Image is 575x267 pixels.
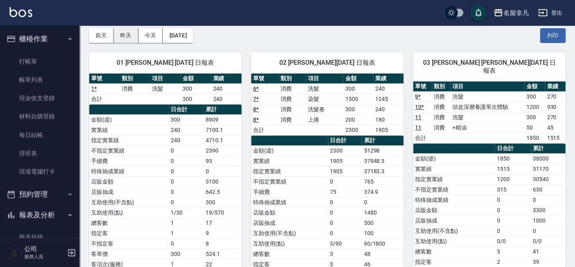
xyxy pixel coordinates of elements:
td: 特殊抽成業績 [251,197,328,207]
td: 染髮 [306,94,343,104]
td: 300 [181,94,211,104]
td: 93 [204,156,242,166]
th: 業績 [211,74,242,84]
td: 0 [328,228,362,238]
td: 互助使用(點) [413,236,495,246]
td: 0 [169,187,204,197]
td: 消費 [279,83,306,94]
td: 180 [373,114,403,125]
td: 300 [343,104,373,114]
td: 1500 [343,94,373,104]
a: 每日結帳 [3,126,76,144]
td: 0 [328,176,362,187]
td: 524.1 [204,249,242,259]
td: 消費 [432,112,450,122]
td: 240 [211,94,242,104]
td: 1515 [545,133,565,143]
td: 實業績 [89,125,169,135]
a: 11 [415,124,421,131]
td: 互助使用(不含點) [413,226,495,236]
td: 合計 [251,125,279,135]
td: 店販金額 [413,205,495,215]
td: 1 [169,228,204,238]
td: 0 [531,226,565,236]
td: 300 [343,83,373,94]
th: 累計 [362,135,403,146]
td: 洗髮卷 [306,104,343,114]
td: 互助使用(不含點) [251,228,328,238]
th: 業績 [545,81,565,92]
td: 630 [531,184,565,195]
td: 17 [204,218,242,228]
p: 服務人員 [24,253,65,260]
td: 0 [169,176,204,187]
td: 消費 [432,91,450,102]
td: 8909 [204,114,242,125]
td: 0/0 [495,236,531,246]
td: 不指定實業績 [89,145,169,156]
a: 材料自購登錄 [3,107,76,126]
td: 合計 [413,133,432,143]
button: 報表及分析 [3,205,76,225]
td: 270 [545,112,565,122]
td: 手續費 [89,156,169,166]
th: 項目 [306,74,343,84]
td: 金額(虛) [413,153,495,164]
td: 300 [524,91,545,102]
td: 0/0 [531,236,565,246]
td: 300 [181,83,211,94]
td: 指定實業績 [89,135,169,145]
td: 總客數 [413,246,495,257]
td: 手續費 [251,187,328,197]
td: 374.9 [362,187,403,197]
td: 100 [362,228,403,238]
td: 300 [169,249,204,259]
button: 櫃檯作業 [3,29,76,49]
th: 金額 [343,74,373,84]
button: 名留非凡 [490,5,532,21]
td: 3 [495,246,531,257]
td: 765 [362,176,403,187]
td: 2 [495,257,531,267]
td: 300 [204,197,242,207]
td: 30540 [531,174,565,184]
td: 0 [328,207,362,218]
td: 互助使用(點) [251,238,328,249]
button: 前天 [89,28,114,43]
a: 排班表 [3,144,76,163]
th: 單號 [251,74,279,84]
a: 帳單列表 [3,71,76,89]
table: a dense table [89,74,242,104]
td: 240 [211,83,242,94]
th: 業績 [373,74,403,84]
td: 店販金額 [89,176,169,187]
div: 名留非凡 [503,8,528,18]
button: save [470,5,486,21]
button: 登出 [535,6,565,20]
th: 單號 [89,74,120,84]
td: 37948.3 [362,156,403,166]
th: 金額 [524,81,545,92]
td: 0 [495,205,531,215]
td: 0 [495,195,531,205]
td: 實業績 [251,156,328,166]
td: 38000 [531,153,565,164]
th: 類別 [432,81,450,92]
td: 300 [524,112,545,122]
img: Logo [10,7,32,17]
td: 3300 [531,205,565,215]
a: 現場電腦打卡 [3,163,76,181]
td: 2300 [343,125,373,135]
th: 累計 [531,143,565,154]
img: Person [6,245,22,261]
td: 金額(虛) [89,114,169,125]
td: 0 [328,218,362,228]
td: 500 [362,218,403,228]
td: 消費 [432,102,450,112]
td: 315 [495,184,531,195]
td: 消費 [279,104,306,114]
td: 洗髮 [450,91,524,102]
td: 互助使用(點) [89,207,169,218]
th: 金額 [181,74,211,84]
td: 指定客 [89,228,169,238]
